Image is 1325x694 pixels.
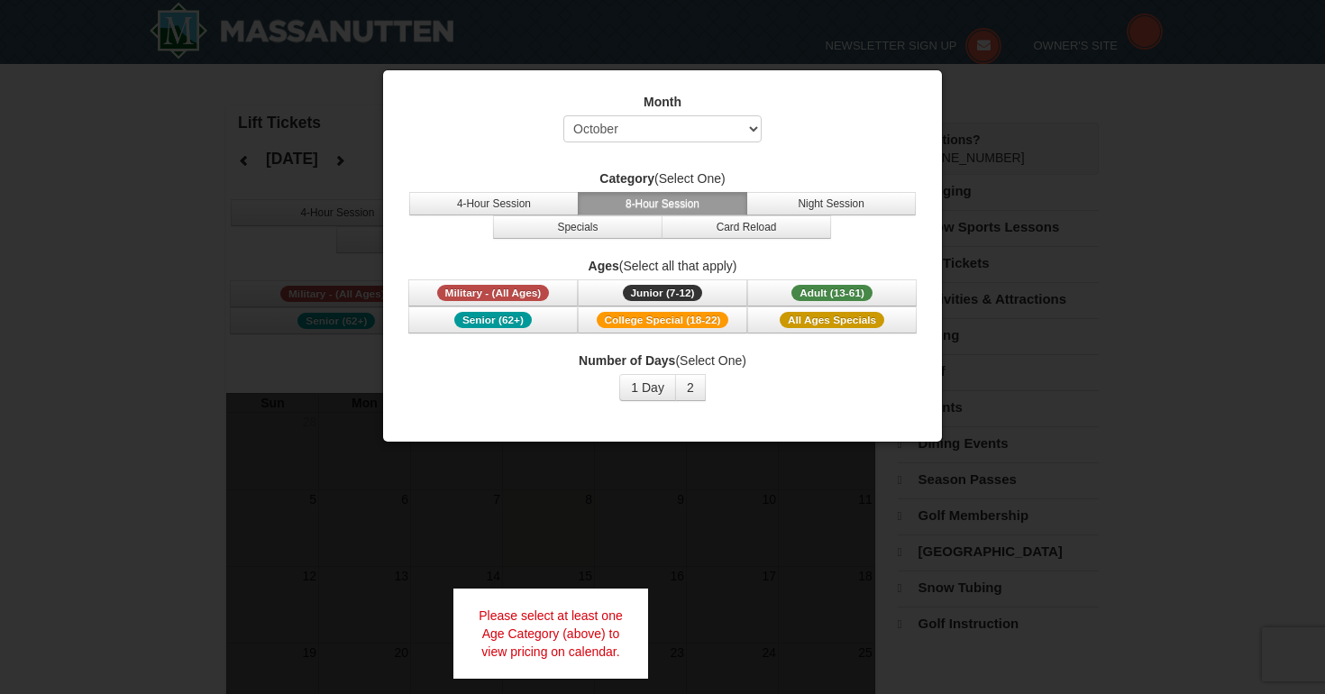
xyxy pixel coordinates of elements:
button: 8-Hour Session [578,192,747,215]
button: Specials [493,215,662,239]
div: Please select at least one Age Category (above) to view pricing on calendar. [453,589,648,679]
button: 4-Hour Session [409,192,579,215]
label: (Select One) [406,352,919,370]
span: College Special (18-22) [597,312,729,328]
button: College Special (18-22) [578,306,747,333]
button: Senior (62+) [408,306,578,333]
span: All Ages Specials [780,312,884,328]
button: 2 [675,374,706,401]
span: Adult (13-61) [791,285,873,301]
span: Military - (All Ages) [437,285,550,301]
button: All Ages Specials [747,306,917,333]
span: Senior (62+) [454,312,532,328]
span: Junior (7-12) [623,285,703,301]
button: 1 Day [619,374,676,401]
button: Night Session [746,192,916,215]
button: Military - (All Ages) [408,279,578,306]
strong: Ages [589,259,619,273]
button: Junior (7-12) [578,279,747,306]
strong: Category [599,171,654,186]
strong: Month [644,95,681,109]
button: Adult (13-61) [747,279,917,306]
label: (Select all that apply) [406,257,919,275]
label: (Select One) [406,169,919,187]
button: Card Reload [662,215,831,239]
strong: Number of Days [579,353,675,368]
